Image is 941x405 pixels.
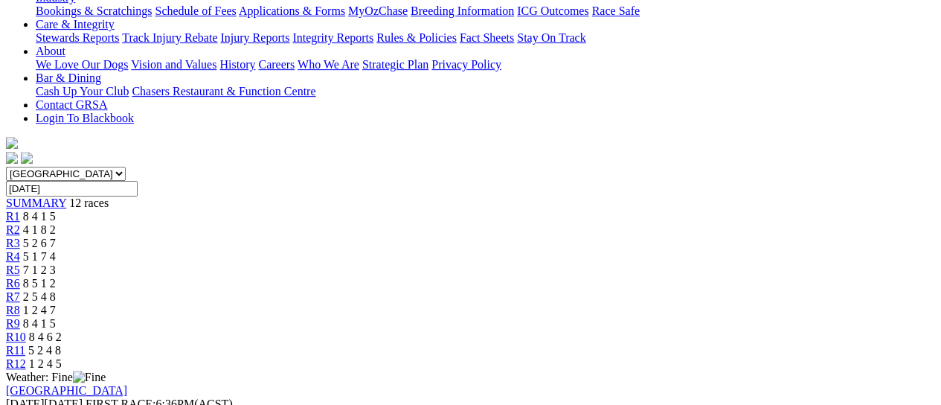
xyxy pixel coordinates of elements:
a: R4 [6,250,20,263]
span: 8 4 1 5 [23,210,56,223]
a: Rules & Policies [376,31,457,44]
a: R7 [6,290,20,303]
span: 2 5 4 8 [23,290,56,303]
div: About [36,58,935,71]
a: Integrity Reports [292,31,373,44]
span: 8 4 6 2 [29,331,62,343]
span: 7 1 2 3 [23,264,56,276]
a: R6 [6,277,20,290]
a: Stewards Reports [36,31,119,44]
a: Bookings & Scratchings [36,4,152,17]
a: Schedule of Fees [155,4,236,17]
a: R12 [6,357,26,370]
a: R9 [6,317,20,330]
a: R1 [6,210,20,223]
a: Cash Up Your Club [36,85,129,98]
a: Strategic Plan [362,58,428,71]
span: 12 races [69,197,109,209]
a: ICG Outcomes [517,4,588,17]
a: R10 [6,331,26,343]
div: Industry [36,4,935,18]
a: Vision and Values [131,58,216,71]
a: Injury Reports [220,31,289,44]
a: R2 [6,223,20,236]
span: 8 5 1 2 [23,277,56,290]
img: logo-grsa-white.png [6,137,18,149]
img: Fine [73,371,106,384]
span: 1 2 4 5 [29,357,62,370]
span: 5 2 4 8 [28,344,61,357]
a: We Love Our Dogs [36,58,128,71]
a: R5 [6,264,20,276]
a: Bar & Dining [36,71,101,84]
span: Weather: Fine [6,371,106,383]
a: Privacy Policy [431,58,501,71]
a: Fact Sheets [460,31,514,44]
span: 5 2 6 7 [23,237,56,249]
img: facebook.svg [6,152,18,164]
a: Login To Blackbook [36,112,134,124]
a: SUMMARY [6,197,66,209]
a: Track Injury Rebate [122,31,217,44]
a: About [36,45,65,57]
a: R11 [6,344,25,357]
a: Applications & Forms [239,4,345,17]
a: Race Safe [591,4,639,17]
a: [GEOGRAPHIC_DATA] [6,384,127,397]
a: R3 [6,237,20,249]
img: twitter.svg [21,152,33,164]
input: Select date [6,181,138,197]
a: Breeding Information [411,4,514,17]
a: Stay On Track [517,31,585,44]
div: Bar & Dining [36,85,935,98]
a: Careers [258,58,295,71]
span: 1 2 4 7 [23,304,56,316]
span: 4 1 8 2 [23,223,56,236]
a: MyOzChase [348,4,408,17]
span: 5 1 7 4 [23,250,56,263]
div: Care & Integrity [36,31,935,45]
a: Care & Integrity [36,18,115,31]
a: Chasers Restaurant & Function Centre [132,85,315,98]
a: History [219,58,255,71]
a: Who We Are [298,58,359,71]
span: 8 4 1 5 [23,317,56,330]
a: R8 [6,304,20,316]
a: Contact GRSA [36,98,107,111]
